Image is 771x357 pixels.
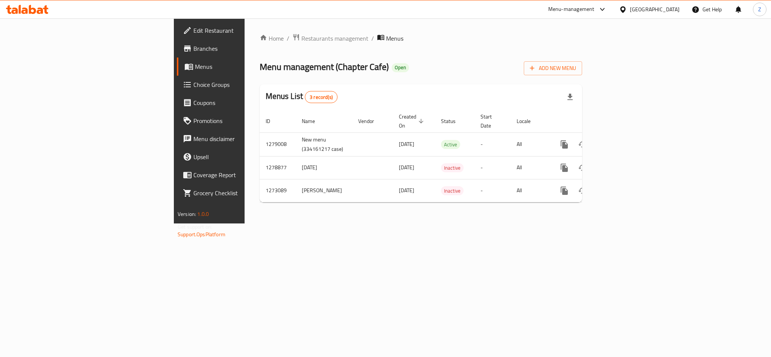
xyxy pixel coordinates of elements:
a: Choice Groups [177,76,303,94]
a: Upsell [177,148,303,166]
button: Change Status [573,182,592,200]
a: Branches [177,39,303,58]
span: 1.0.0 [197,209,209,219]
span: Coverage Report [193,170,297,179]
div: Inactive [441,163,464,172]
div: [GEOGRAPHIC_DATA] [630,5,680,14]
div: Export file [561,88,579,106]
button: Change Status [573,135,592,153]
span: Inactive [441,164,464,172]
span: Menus [195,62,297,71]
span: [DATE] [399,185,414,195]
span: Version: [178,209,196,219]
table: enhanced table [260,110,634,202]
span: Promotions [193,116,297,125]
div: Menu-management [548,5,595,14]
span: Created On [399,112,426,130]
span: Status [441,117,465,126]
li: / [371,34,374,43]
a: Restaurants management [292,33,368,43]
a: Coverage Report [177,166,303,184]
span: Inactive [441,187,464,195]
span: Coupons [193,98,297,107]
span: Add New Menu [530,64,576,73]
span: Menus [386,34,403,43]
a: Menus [177,58,303,76]
span: Branches [193,44,297,53]
div: Inactive [441,186,464,195]
span: Get support on: [178,222,212,232]
td: - [474,179,511,202]
a: Menu disclaimer [177,130,303,148]
span: Active [441,140,460,149]
td: [PERSON_NAME] [296,179,352,202]
span: ID [266,117,280,126]
span: Locale [517,117,540,126]
th: Actions [549,110,634,133]
span: Choice Groups [193,80,297,89]
span: Name [302,117,325,126]
span: Z [758,5,761,14]
span: Restaurants management [301,34,368,43]
td: All [511,156,549,179]
span: Grocery Checklist [193,188,297,197]
button: more [555,182,573,200]
span: Vendor [358,117,384,126]
span: Start Date [481,112,502,130]
span: Open [392,64,409,71]
span: [DATE] [399,163,414,172]
a: Edit Restaurant [177,21,303,39]
a: Promotions [177,112,303,130]
td: New menu (334161217 case) [296,132,352,156]
span: Edit Restaurant [193,26,297,35]
div: Open [392,63,409,72]
button: Change Status [573,159,592,177]
td: [DATE] [296,156,352,179]
button: Add New Menu [524,61,582,75]
a: Coupons [177,94,303,112]
td: - [474,132,511,156]
span: Menu disclaimer [193,134,297,143]
td: All [511,179,549,202]
span: 3 record(s) [305,94,337,101]
span: Upsell [193,152,297,161]
div: Total records count [305,91,338,103]
button: more [555,159,573,177]
nav: breadcrumb [260,33,582,43]
span: [DATE] [399,139,414,149]
span: Menu management ( Chapter Cafe ) [260,58,389,75]
td: - [474,156,511,179]
a: Grocery Checklist [177,184,303,202]
td: All [511,132,549,156]
a: Support.OpsPlatform [178,229,225,239]
button: more [555,135,573,153]
h2: Menus List [266,91,338,103]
